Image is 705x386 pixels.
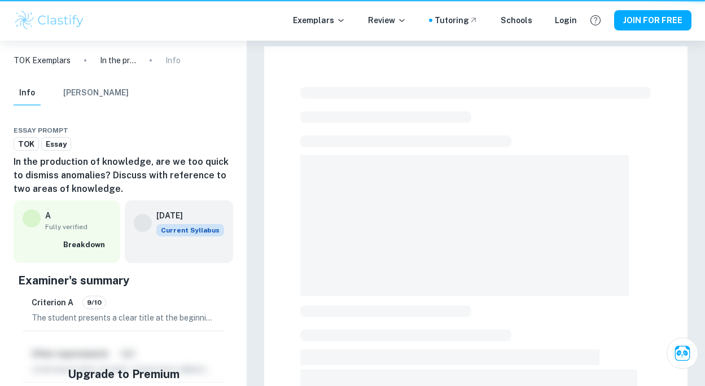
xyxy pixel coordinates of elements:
[667,337,698,369] button: Ask Clai
[14,137,39,151] a: TOK
[614,10,691,30] button: JOIN FOR FREE
[14,155,233,196] h6: In the production of knowledge, are we too quick to dismiss anomalies? Discuss with reference to ...
[68,366,179,383] h5: Upgrade to Premium
[14,54,71,67] a: TOK Exemplars
[45,222,111,232] span: Fully verified
[555,14,577,27] a: Login
[14,125,68,135] span: Essay prompt
[63,81,129,106] button: [PERSON_NAME]
[293,14,345,27] p: Exemplars
[213,124,222,137] div: Bookmark
[202,124,211,137] div: Download
[14,9,85,32] img: Clastify logo
[45,209,51,222] p: A
[83,297,106,308] span: 9/10
[100,54,136,67] p: In the production of knowledge, are we too quick to dismiss anomalies? Discuss with reference to ...
[501,14,532,27] a: Schools
[156,209,215,222] h6: [DATE]
[41,137,71,151] a: Essay
[32,312,215,324] p: The student presents a clear title at the beginning of the TOK essay and maintains a sustained fo...
[190,124,199,137] div: Share
[18,272,229,289] h5: Examiner's summary
[224,124,233,137] div: Report issue
[586,11,605,30] button: Help and Feedback
[435,14,478,27] a: Tutoring
[14,81,41,106] button: Info
[156,224,224,236] span: Current Syllabus
[165,54,181,67] p: Info
[14,139,38,150] span: TOK
[42,139,71,150] span: Essay
[32,296,73,309] h6: Criterion A
[368,14,406,27] p: Review
[60,236,111,253] button: Breakdown
[156,224,224,236] div: This exemplar is based on the current syllabus. Feel free to refer to it for inspiration/ideas wh...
